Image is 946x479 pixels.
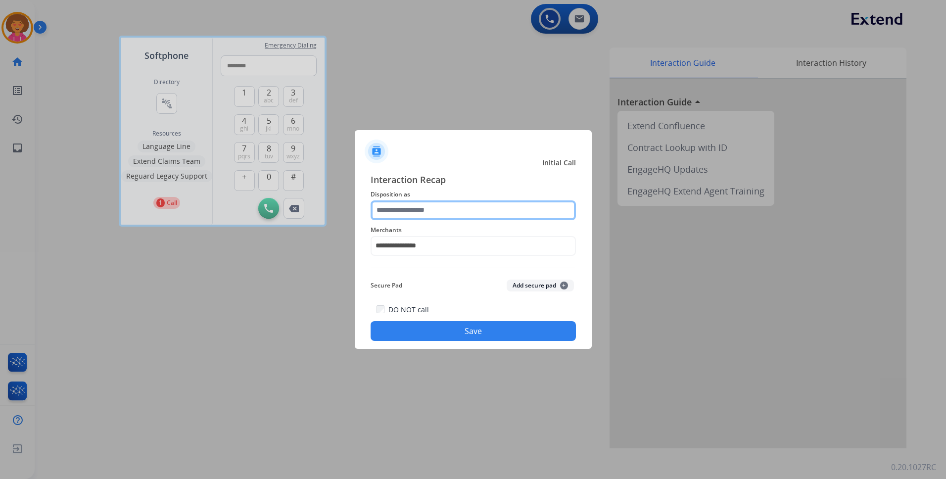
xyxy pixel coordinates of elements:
span: + [560,282,568,289]
span: Interaction Recap [371,173,576,189]
button: Add secure pad+ [507,280,574,291]
label: DO NOT call [388,305,429,315]
span: Secure Pad [371,280,402,291]
span: Disposition as [371,189,576,200]
button: Save [371,321,576,341]
img: contactIcon [365,140,388,163]
span: Initial Call [542,158,576,168]
span: Merchants [371,224,576,236]
p: 0.20.1027RC [891,461,936,473]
